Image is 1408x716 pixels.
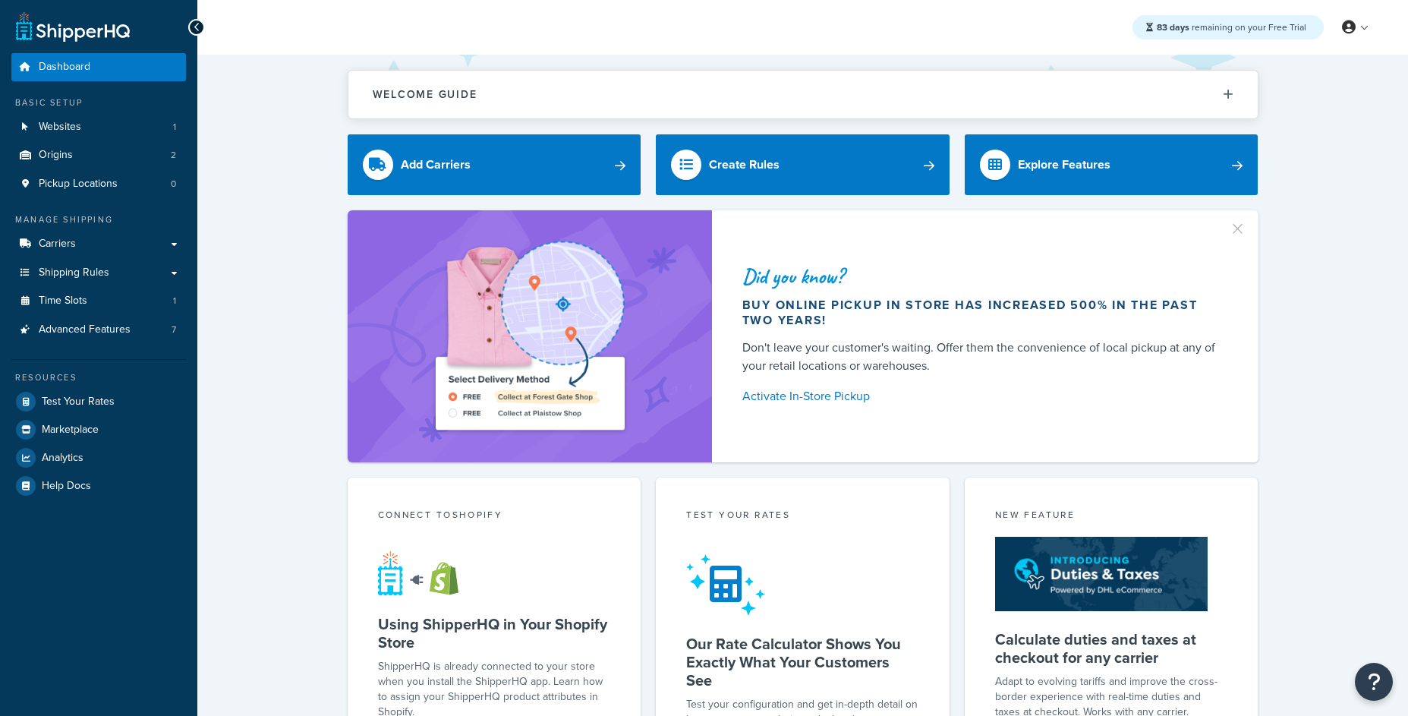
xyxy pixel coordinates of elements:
[378,508,611,525] div: Connect to Shopify
[1355,663,1393,701] button: Open Resource Center
[39,178,118,191] span: Pickup Locations
[11,96,186,109] div: Basic Setup
[172,323,176,336] span: 7
[742,266,1222,287] div: Did you know?
[173,295,176,308] span: 1
[348,71,1258,118] button: Welcome Guide
[965,134,1258,195] a: Explore Features
[11,472,186,500] a: Help Docs
[39,121,81,134] span: Websites
[171,149,176,162] span: 2
[11,316,186,344] li: Advanced Features
[742,386,1222,407] a: Activate In-Store Pickup
[11,259,186,287] a: Shipping Rules
[742,298,1222,328] div: Buy online pickup in store has increased 500% in the past two years!
[11,287,186,315] li: Time Slots
[1157,21,1189,34] strong: 83 days
[11,141,186,169] a: Origins2
[39,61,90,74] span: Dashboard
[995,508,1228,525] div: New Feature
[11,316,186,344] a: Advanced Features7
[1157,21,1306,34] span: remaining on your Free Trial
[11,170,186,198] li: Pickup Locations
[11,170,186,198] a: Pickup Locations0
[39,149,73,162] span: Origins
[11,371,186,384] div: Resources
[1018,154,1110,175] div: Explore Features
[742,339,1222,375] div: Don't leave your customer's waiting. Offer them the convenience of local pickup at any of your re...
[42,480,91,493] span: Help Docs
[11,287,186,315] a: Time Slots1
[11,213,186,226] div: Manage Shipping
[11,230,186,258] a: Carriers
[378,550,473,596] img: connect-shq-shopify-9b9a8c5a.svg
[42,452,83,465] span: Analytics
[392,233,667,440] img: ad-shirt-map-b0359fc47e01cab431d101c4b569394f6a03f54285957d908178d52f29eb9668.png
[686,508,919,525] div: Test your rates
[11,388,186,415] a: Test Your Rates
[656,134,950,195] a: Create Rules
[39,238,76,251] span: Carriers
[373,89,477,100] h2: Welcome Guide
[11,416,186,443] a: Marketplace
[39,295,87,308] span: Time Slots
[42,396,115,408] span: Test Your Rates
[11,444,186,472] a: Analytics
[995,630,1228,667] h5: Calculate duties and taxes at checkout for any carrier
[39,267,109,279] span: Shipping Rules
[173,121,176,134] span: 1
[11,141,186,169] li: Origins
[171,178,176,191] span: 0
[709,154,780,175] div: Create Rules
[39,323,131,336] span: Advanced Features
[348,134,641,195] a: Add Carriers
[686,635,919,689] h5: Our Rate Calculator Shows You Exactly What Your Customers See
[11,53,186,81] a: Dashboard
[11,113,186,141] li: Websites
[401,154,471,175] div: Add Carriers
[378,615,611,651] h5: Using ShipperHQ in Your Shopify Store
[42,424,99,437] span: Marketplace
[11,113,186,141] a: Websites1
